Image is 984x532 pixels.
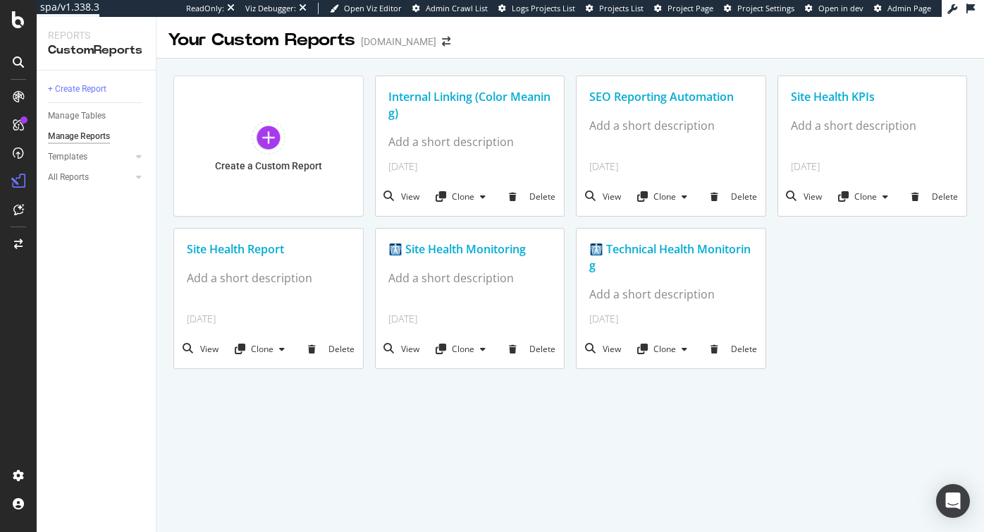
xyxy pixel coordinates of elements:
div: Delete [904,177,966,216]
div: 🩻 Site Health Monitoring [388,241,552,258]
div: Open Intercom Messenger [936,484,970,518]
div: [DOMAIN_NAME] [361,35,436,49]
div: Delete [702,330,765,368]
div: Clone [436,191,493,202]
div: 🩻 Technical Health Monitoring [589,241,753,274]
div: Delete [501,177,564,216]
a: + Create Report [48,82,146,97]
div: Your Custom Reports [168,28,355,52]
div: Add a short description [388,270,552,286]
div: [DATE] [589,312,753,326]
div: ReadOnly: [186,3,224,14]
div: Add a short description [388,134,552,150]
span: Logs Projects List [512,3,575,13]
div: All Reports [48,170,89,185]
a: Admin Page [874,3,931,14]
div: [DATE] [388,312,552,326]
span: Project Settings [737,3,794,13]
a: Project Page [654,3,713,14]
div: Add a short description [791,118,954,134]
a: Manage Reports [48,129,146,144]
div: View [376,177,428,216]
a: Manage Tables [48,109,146,123]
div: Clone [838,191,895,202]
div: Manage Tables [48,109,106,123]
div: Internal Linking (Color Meaning) [388,89,552,121]
div: Delete [300,330,362,368]
div: Delete [702,177,765,216]
span: Open Viz Editor [344,3,402,13]
a: Open in dev [805,3,863,14]
div: Add a short description [589,286,753,303]
div: View [778,177,830,216]
div: Site Health Report [187,241,350,258]
div: Add a short description [187,270,350,286]
a: Logs Projects List [498,3,575,14]
div: Create a Custom Report [215,160,322,172]
a: Open Viz Editor [330,3,402,14]
div: Viz Debugger: [245,3,296,14]
a: Templates [48,150,132,164]
div: arrow-right-arrow-left [442,37,450,47]
span: Projects List [599,3,644,13]
div: [DATE] [791,159,954,174]
div: Clone [235,343,292,355]
div: SEO Reporting Automation [589,89,753,105]
div: Clone [637,191,694,202]
span: Admin Page [887,3,931,13]
span: Admin Crawl List [426,3,488,13]
a: All Reports [48,170,132,185]
div: [DATE] [388,159,552,174]
div: + Create Report [48,82,106,97]
a: Admin Crawl List [412,3,488,14]
div: View [174,330,226,368]
div: Clone [436,343,493,355]
div: Delete [501,330,564,368]
span: Open in dev [818,3,863,13]
div: CustomReports [48,42,144,59]
div: Add a short description [589,118,753,134]
div: Templates [48,150,87,164]
div: Site Health KPIs [791,89,954,105]
div: View [577,177,629,216]
a: Project Settings [724,3,794,14]
div: [DATE] [589,159,753,174]
div: View [577,330,629,368]
div: Reports [48,28,144,42]
div: Clone [637,343,694,355]
span: Project Page [668,3,713,13]
div: [DATE] [187,312,350,326]
div: Manage Reports [48,129,110,144]
div: View [376,330,428,368]
a: Projects List [586,3,644,14]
